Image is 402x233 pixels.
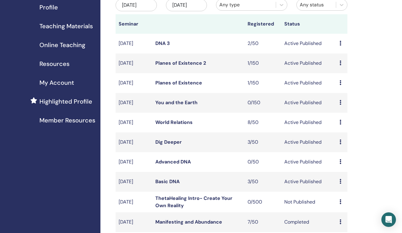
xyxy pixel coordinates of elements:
[116,73,152,93] td: [DATE]
[155,80,202,86] a: Planes of Existence
[281,14,336,34] th: Status
[245,132,281,152] td: 3/50
[245,152,281,172] td: 0/50
[155,195,232,209] a: ThetaHealing Intro- Create Your Own Reality
[281,192,336,212] td: Not Published
[39,40,85,50] span: Online Teaching
[245,73,281,93] td: 1/150
[245,172,281,192] td: 3/50
[245,53,281,73] td: 1/150
[116,34,152,53] td: [DATE]
[155,139,182,145] a: Dig Deeper
[245,192,281,212] td: 0/500
[281,53,336,73] td: Active Published
[281,93,336,113] td: Active Published
[116,53,152,73] td: [DATE]
[245,113,281,132] td: 8/50
[155,219,222,225] a: Manifesting and Abundance
[219,1,273,9] div: Any type
[381,212,396,227] div: Open Intercom Messenger
[155,60,206,66] a: Planes of Existence 2
[245,93,281,113] td: 0/150
[281,73,336,93] td: Active Published
[116,14,152,34] th: Seminar
[39,78,74,87] span: My Account
[116,152,152,172] td: [DATE]
[39,97,92,106] span: Highlighted Profile
[245,212,281,232] td: 7/50
[39,22,93,31] span: Teaching Materials
[39,3,58,12] span: Profile
[116,192,152,212] td: [DATE]
[281,172,336,192] td: Active Published
[155,178,180,185] a: Basic DNA
[39,116,95,125] span: Member Resources
[155,99,198,106] a: You and the Earth
[245,14,281,34] th: Registered
[39,59,69,68] span: Resources
[116,132,152,152] td: [DATE]
[155,40,170,46] a: DNA 3
[155,119,193,125] a: World Relations
[116,93,152,113] td: [DATE]
[281,152,336,172] td: Active Published
[155,159,191,165] a: Advanced DNA
[281,212,336,232] td: Completed
[116,212,152,232] td: [DATE]
[245,34,281,53] td: 2/50
[300,1,333,9] div: Any status
[281,132,336,152] td: Active Published
[281,113,336,132] td: Active Published
[116,113,152,132] td: [DATE]
[116,172,152,192] td: [DATE]
[281,34,336,53] td: Active Published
